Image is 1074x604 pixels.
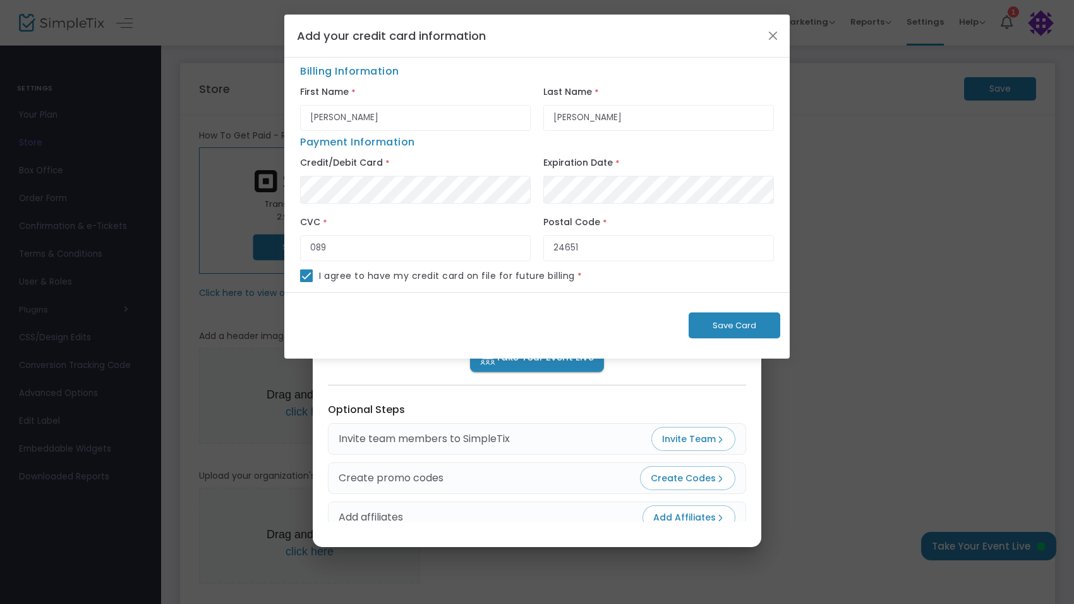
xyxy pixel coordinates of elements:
label: First Name [300,83,349,101]
label: Postal Code [543,214,600,231]
span: Payment Information [300,135,415,149]
input: First Name [300,105,531,131]
iframe: reCAPTCHA [299,301,491,350]
button: Close [765,27,781,44]
input: Last Name [543,105,774,131]
h4: Add your credit card information [297,27,486,44]
button: Save Card [689,312,780,338]
label: CVC [300,214,320,231]
label: Last Name [543,83,592,101]
span: Billing Information [294,64,780,83]
input: Enter Postal Code [543,235,774,261]
span: I agree to have my credit card on file for future billing [319,269,575,283]
label: Expiration Date [543,154,613,172]
label: Credit/Debit Card [300,154,383,172]
span: Save Card [713,319,756,331]
input: Enter CVC Number [300,235,531,261]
